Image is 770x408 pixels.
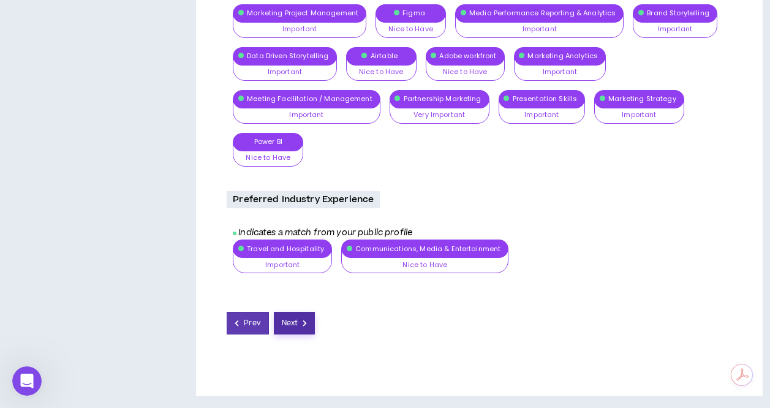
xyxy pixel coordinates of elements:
[227,191,380,208] p: Preferred Industry Experience
[274,312,315,334] button: Next
[244,317,260,329] span: Prev
[233,227,412,240] i: Indicates a match from your public profile
[12,366,42,396] iframe: Intercom live chat
[282,317,298,329] span: Next
[227,312,269,334] button: Prev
